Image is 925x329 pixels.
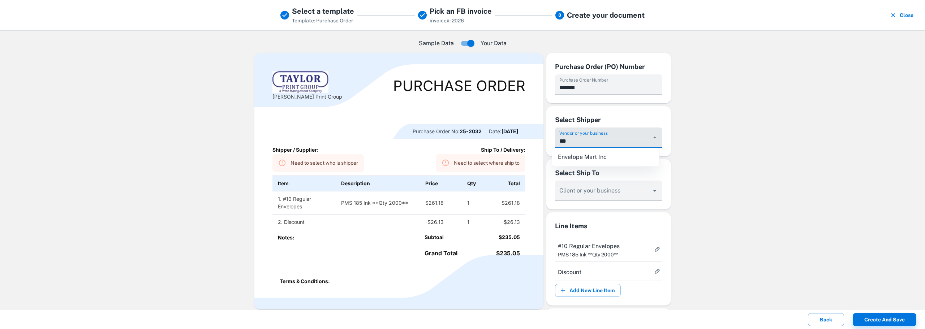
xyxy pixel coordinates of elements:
[292,6,354,17] h5: Select a template
[336,191,420,214] td: PMS 185 Ink **Qty 2000**
[651,243,664,256] button: more
[567,10,645,21] h5: Create your document
[420,191,462,214] td: $261.18
[555,237,662,261] div: #10 Regular EnvelopesPMS 185 Ink **Qty 2000**more
[278,234,294,241] b: Notes:
[650,133,660,143] button: Close
[555,221,662,231] div: Line Items
[272,191,336,214] td: 1. #10 Regular Envelopes
[419,39,454,48] p: Sample Data
[555,284,621,297] button: Add New Line Item
[555,262,662,281] div: Discountmore
[481,147,525,153] b: Ship To / Delivery:
[483,215,525,230] td: -$26.13
[552,151,659,164] li: Envelope Mart Inc
[454,156,520,170] div: Need to select where ship to
[558,242,651,251] span: #10 Regular Envelopes
[430,6,492,17] h5: Pick an FB invoice
[272,71,342,100] div: [PERSON_NAME] Print Group
[430,18,464,23] span: invoice#: 2026
[558,251,651,259] p: PMS 185 Ink **Qty 2000**
[559,77,608,83] label: Purchase Order Number
[470,230,525,245] td: $235.05
[419,230,470,245] td: Subtoal
[393,79,525,93] div: Purchase Order
[650,186,660,196] button: Open
[291,156,358,170] div: Need to select who is shipper
[483,191,525,214] td: $261.18
[558,268,651,277] span: Discount
[280,278,330,284] b: Terms & Conditions:
[272,71,328,93] img: Logo
[470,245,525,261] td: $235.05
[462,191,483,214] td: 1
[272,147,319,153] b: Shipper / Supplier:
[558,13,561,18] text: 3
[272,176,336,191] th: Item
[651,265,664,278] button: more
[420,176,462,191] th: Price
[483,176,525,191] th: Total
[292,18,353,23] span: Template: Purchase Order
[555,62,662,72] div: Purchase Order (PO) Number
[481,39,507,48] p: Your Data
[272,215,336,230] td: 2. Discount
[559,130,608,136] label: Vendor or your business
[853,313,916,326] button: Create and save
[555,168,662,178] div: Select Ship To
[555,115,662,125] div: Select Shipper
[420,215,462,230] td: -$26.13
[808,313,844,326] button: Back
[462,176,483,191] th: Qty
[336,176,420,191] th: Description
[888,6,916,25] button: Close
[419,245,470,261] td: Grand Total
[462,215,483,230] td: 1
